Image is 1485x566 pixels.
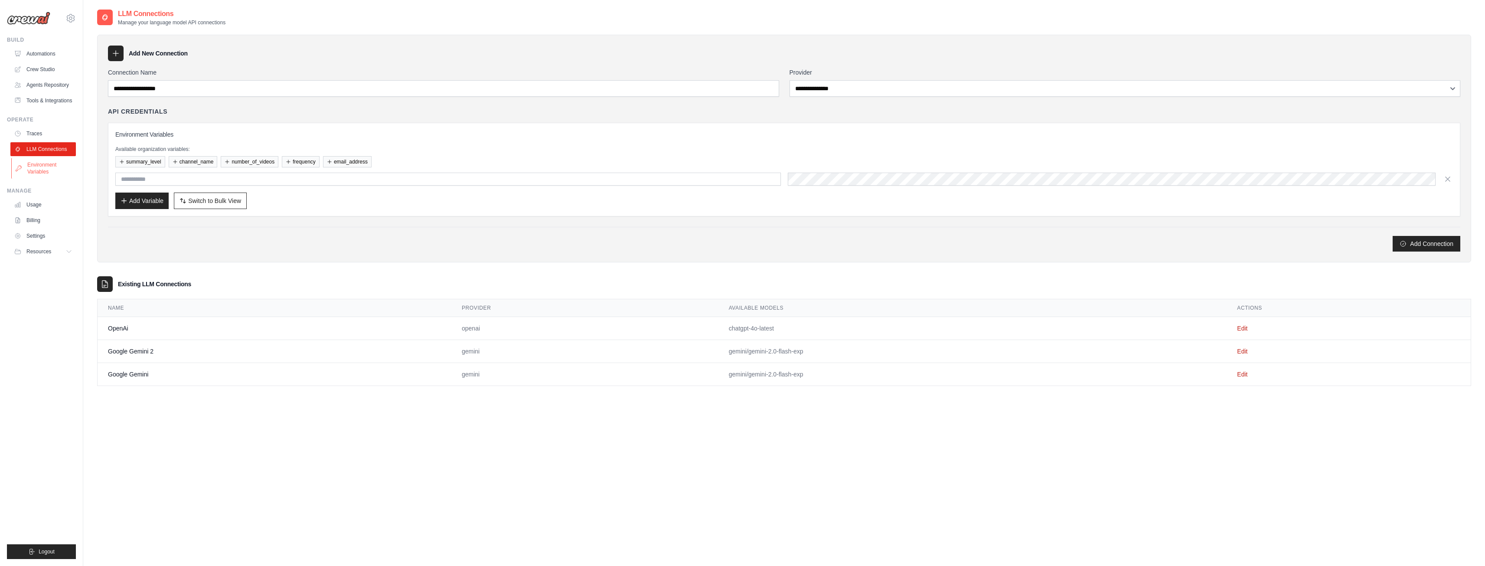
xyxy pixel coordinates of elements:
td: openai [451,317,718,340]
button: Switch to Bulk View [174,193,247,209]
a: Automations [10,47,76,61]
a: Environment Variables [11,158,77,179]
a: LLM Connections [10,142,76,156]
button: summary_level [115,156,165,167]
button: Add Variable [115,193,169,209]
h3: Add New Connection [129,49,188,58]
h3: Existing LLM Connections [118,280,191,288]
td: OpenAi [98,317,451,340]
td: Google Gemini 2 [98,340,451,363]
span: Logout [39,548,55,555]
td: gemini [451,340,718,363]
button: Resources [10,245,76,258]
th: Name [98,299,451,317]
button: Logout [7,544,76,559]
a: Billing [10,213,76,227]
a: Settings [10,229,76,243]
td: gemini/gemini-2.0-flash-exp [718,363,1227,386]
th: Provider [451,299,718,317]
td: gemini [451,363,718,386]
button: number_of_videos [221,156,278,167]
h2: LLM Connections [118,9,225,19]
a: Edit [1237,371,1247,378]
th: Actions [1227,299,1471,317]
a: Tools & Integrations [10,94,76,108]
div: Manage [7,187,76,194]
div: Operate [7,116,76,123]
img: Logo [7,12,50,25]
button: channel_name [169,156,218,167]
button: Add Connection [1393,236,1460,252]
span: Switch to Bulk View [188,196,241,205]
button: frequency [282,156,320,167]
td: gemini/gemini-2.0-flash-exp [718,340,1227,363]
th: Available Models [718,299,1227,317]
label: Provider [790,68,1461,77]
h3: Environment Variables [115,130,1453,139]
a: Crew Studio [10,62,76,76]
a: Edit [1237,325,1247,332]
td: chatgpt-4o-latest [718,317,1227,340]
a: Usage [10,198,76,212]
label: Connection Name [108,68,779,77]
a: Agents Repository [10,78,76,92]
p: Manage your language model API connections [118,19,225,26]
button: email_address [323,156,372,167]
p: Available organization variables: [115,146,1453,153]
div: Build [7,36,76,43]
h4: API Credentials [108,107,167,116]
td: Google Gemini [98,363,451,386]
a: Traces [10,127,76,141]
span: Resources [26,248,51,255]
a: Edit [1237,348,1247,355]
